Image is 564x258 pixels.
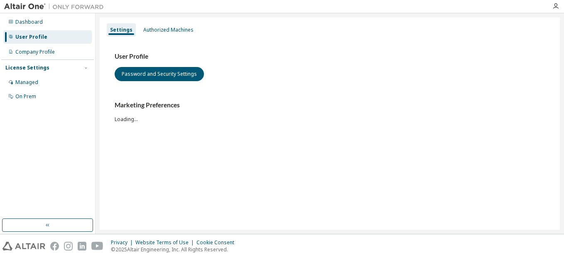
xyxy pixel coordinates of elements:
[64,242,73,251] img: instagram.svg
[78,242,86,251] img: linkedin.svg
[115,101,545,109] h3: Marketing Preferences
[15,79,38,86] div: Managed
[2,242,45,251] img: altair_logo.svg
[115,101,545,122] div: Loading...
[115,67,204,81] button: Password and Security Settings
[15,93,36,100] div: On Prem
[110,27,132,33] div: Settings
[15,19,43,25] div: Dashboard
[5,64,49,71] div: License Settings
[15,49,55,55] div: Company Profile
[15,34,47,40] div: User Profile
[135,239,196,246] div: Website Terms of Use
[196,239,239,246] div: Cookie Consent
[111,239,135,246] div: Privacy
[4,2,108,11] img: Altair One
[50,242,59,251] img: facebook.svg
[91,242,103,251] img: youtube.svg
[111,246,239,253] p: © 2025 Altair Engineering, Inc. All Rights Reserved.
[143,27,194,33] div: Authorized Machines
[115,52,545,61] h3: User Profile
